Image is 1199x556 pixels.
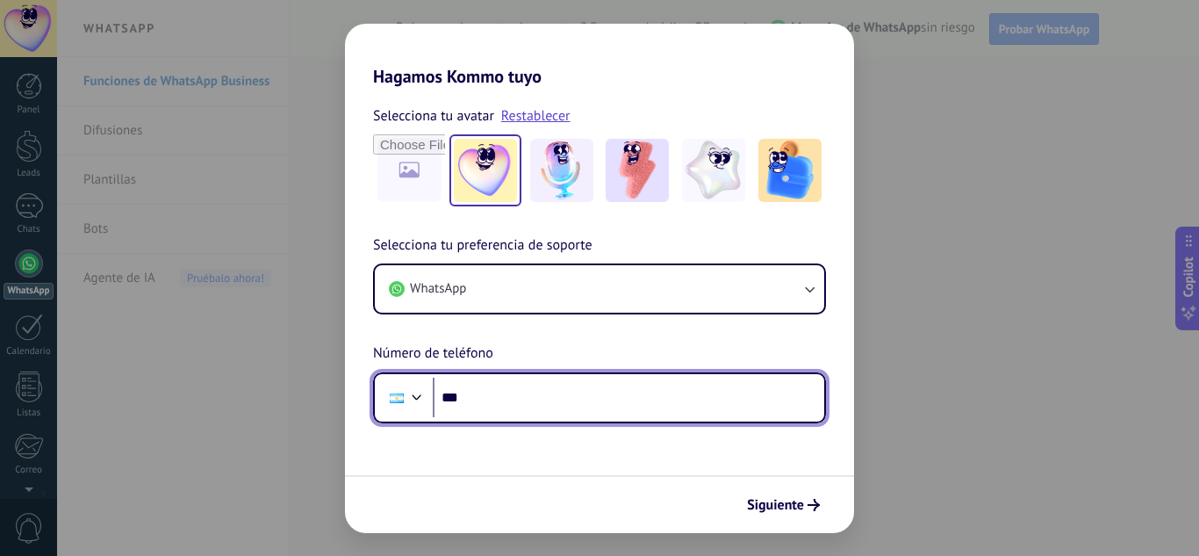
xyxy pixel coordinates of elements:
[373,105,494,127] span: Selecciona tu avatar
[373,235,592,257] span: Selecciona tu preferencia de soporte
[375,265,824,313] button: WhatsApp
[682,139,745,202] img: -4.jpeg
[530,139,593,202] img: -2.jpeg
[345,24,854,87] h2: Hagamos Kommo tuyo
[739,490,828,520] button: Siguiente
[758,139,822,202] img: -5.jpeg
[606,139,669,202] img: -3.jpeg
[747,499,804,511] span: Siguiente
[501,107,571,125] a: Restablecer
[380,379,413,416] div: Argentina: + 54
[373,343,493,365] span: Número de teléfono
[410,280,466,298] span: WhatsApp
[454,139,517,202] img: -1.jpeg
